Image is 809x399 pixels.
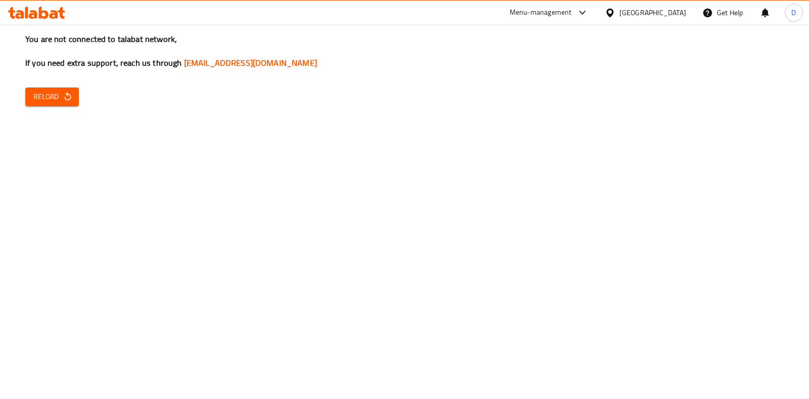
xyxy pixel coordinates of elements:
[184,55,317,70] a: [EMAIL_ADDRESS][DOMAIN_NAME]
[33,91,71,103] span: Reload
[25,87,79,106] button: Reload
[25,33,784,69] h3: You are not connected to talabat network, If you need extra support, reach us through
[510,7,572,19] div: Menu-management
[791,7,796,18] span: D
[619,7,686,18] div: [GEOGRAPHIC_DATA]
